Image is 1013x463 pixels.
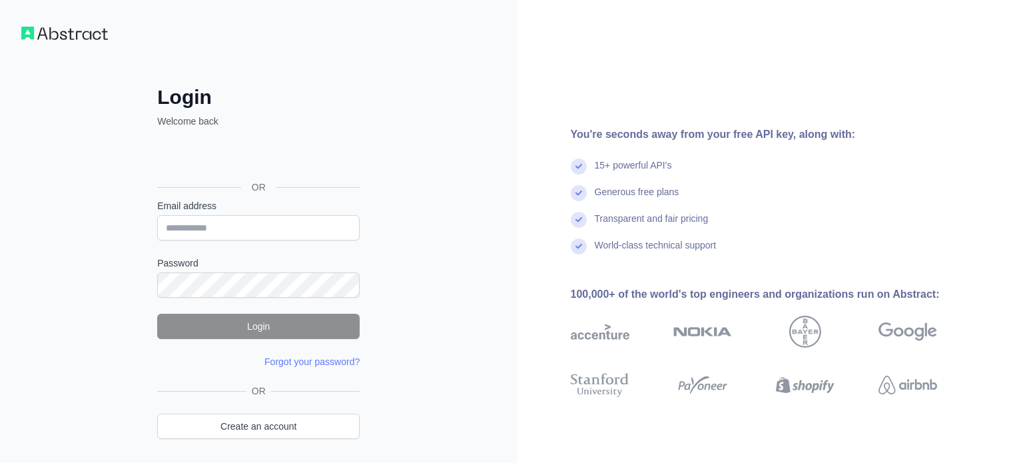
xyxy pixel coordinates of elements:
[878,370,937,400] img: airbnb
[157,414,360,439] a: Create an account
[264,356,360,367] a: Forgot your password?
[157,85,360,109] h2: Login
[571,370,629,400] img: stanford university
[241,181,276,194] span: OR
[571,316,629,348] img: accenture
[673,316,732,348] img: nokia
[776,370,835,400] img: shopify
[571,185,587,201] img: check mark
[151,143,364,172] iframe: Sign in with Google Button
[246,384,271,398] span: OR
[595,159,672,185] div: 15+ powerful API's
[595,212,709,238] div: Transparent and fair pricing
[595,238,717,265] div: World-class technical support
[157,199,360,213] label: Email address
[157,115,360,128] p: Welcome back
[595,185,679,212] div: Generous free plans
[571,212,587,228] img: check mark
[157,256,360,270] label: Password
[571,238,587,254] img: check mark
[157,314,360,339] button: Login
[571,286,980,302] div: 100,000+ of the world's top engineers and organizations run on Abstract:
[571,159,587,175] img: check mark
[571,127,980,143] div: You're seconds away from your free API key, along with:
[21,27,108,40] img: Workflow
[673,370,732,400] img: payoneer
[789,316,821,348] img: bayer
[878,316,937,348] img: google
